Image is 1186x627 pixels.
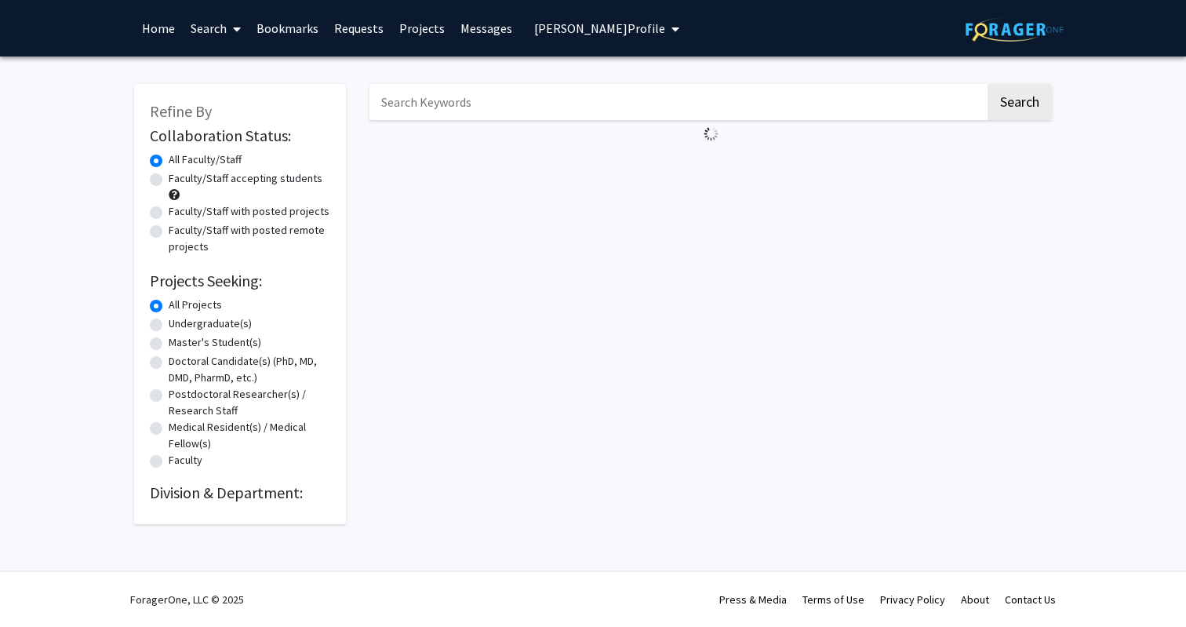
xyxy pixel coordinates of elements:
[150,126,330,145] h2: Collaboration Status:
[326,1,391,56] a: Requests
[169,315,252,332] label: Undergraduate(s)
[169,334,261,351] label: Master's Student(s)
[169,203,329,220] label: Faculty/Staff with posted projects
[697,120,725,148] img: Loading
[169,452,202,468] label: Faculty
[169,297,222,313] label: All Projects
[1005,592,1056,607] a: Contact Us
[369,84,985,120] input: Search Keywords
[719,592,787,607] a: Press & Media
[169,419,330,452] label: Medical Resident(s) / Medical Fellow(s)
[249,1,326,56] a: Bookmarks
[169,222,330,255] label: Faculty/Staff with posted remote projects
[880,592,945,607] a: Privacy Policy
[169,353,330,386] label: Doctoral Candidate(s) (PhD, MD, DMD, PharmD, etc.)
[534,20,665,36] span: [PERSON_NAME] Profile
[169,386,330,419] label: Postdoctoral Researcher(s) / Research Staff
[130,572,244,627] div: ForagerOne, LLC © 2025
[961,592,989,607] a: About
[150,272,330,290] h2: Projects Seeking:
[150,483,330,502] h2: Division & Department:
[183,1,249,56] a: Search
[134,1,183,56] a: Home
[1119,556,1174,615] iframe: Chat
[391,1,453,56] a: Projects
[169,151,242,168] label: All Faculty/Staff
[802,592,864,607] a: Terms of Use
[169,170,322,187] label: Faculty/Staff accepting students
[453,1,520,56] a: Messages
[988,84,1052,120] button: Search
[966,17,1064,42] img: ForagerOne Logo
[369,148,1052,184] nav: Page navigation
[150,101,212,121] span: Refine By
